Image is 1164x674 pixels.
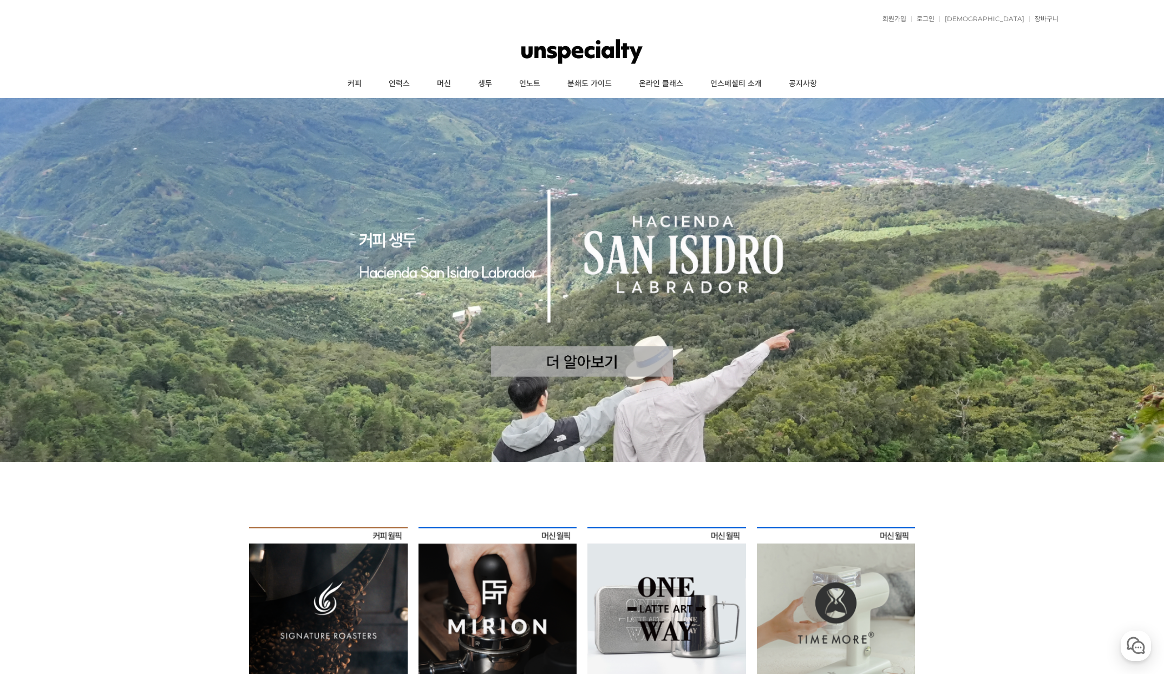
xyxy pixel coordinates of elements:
a: 생두 [465,70,506,98]
a: 커피 [334,70,375,98]
a: 언럭스 [375,70,423,98]
a: 언노트 [506,70,554,98]
a: 공지사항 [775,70,831,98]
a: 5 [601,446,606,451]
a: 온라인 클래스 [625,70,697,98]
a: 장바구니 [1029,16,1058,22]
a: 언스페셜티 소개 [697,70,775,98]
a: 회원가입 [877,16,906,22]
a: 3 [579,446,585,451]
a: 4 [590,446,596,451]
img: 언스페셜티 몰 [521,35,643,68]
a: 1 [558,446,563,451]
a: 로그인 [911,16,934,22]
a: 머신 [423,70,465,98]
a: [DEMOGRAPHIC_DATA] [939,16,1024,22]
a: 2 [568,446,574,451]
a: 분쇄도 가이드 [554,70,625,98]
